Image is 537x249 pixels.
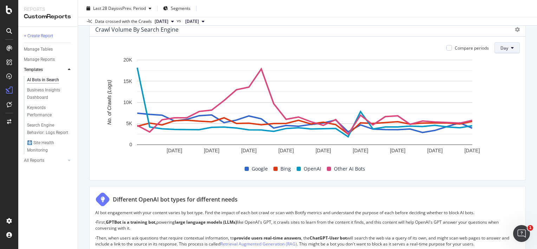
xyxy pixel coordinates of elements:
span: Google [252,165,268,173]
div: Reports [24,6,72,13]
button: Last 28 DaysvsPrev. Period [84,3,154,14]
a: Keywords Performance [27,104,73,119]
span: Bing [280,165,291,173]
div: Data crossed with the Crawls [95,18,152,25]
text: 15K [123,78,132,84]
div: Templates [24,66,43,74]
strong: GPTBot is a training bot, [106,219,156,225]
div: + Create Report [24,32,53,40]
text: 0 [129,142,132,148]
text: 10K [123,100,132,105]
div: AI Bots in Search [27,76,59,84]
span: OpenAI [304,165,321,173]
div: Crawl Volume By Search EngineCompare periodsDayA chart.GoogleBingOpenAIOther AI Bots [89,22,526,180]
div: Search Engine Behavior: Logs Report [27,122,69,136]
a: 🩻 Site Health Monitoring [27,139,73,154]
text: [DATE] [278,148,294,153]
p: AI bot engagement with your content varies by bot type. Find the impact of each bot crawl or scan... [95,210,520,216]
span: 2025 Oct. 5th [155,18,168,25]
p: Then, when users ask questions that require contextual information, to , the will search the web ... [95,235,520,247]
a: All Reports [24,157,66,164]
div: All Reports [24,157,44,164]
text: [DATE] [390,148,406,153]
a: Business Insights Dashboard [27,87,73,101]
text: [DATE] [464,148,480,153]
text: [DATE] [241,148,257,153]
text: [DATE] [316,148,331,153]
button: Segments [160,3,193,14]
div: Crawl Volume By Search Engine [95,26,179,33]
span: Last 28 Days [93,5,118,11]
div: Compare periods [455,45,489,51]
span: Day [500,45,508,51]
text: [DATE] [427,148,443,153]
span: 2025 Sep. 7th [185,18,199,25]
span: Segments [171,5,190,11]
div: Different OpenAI bot types for different needs [113,196,238,204]
a: Templates [24,66,66,74]
a: Manage Tables [24,46,73,53]
a: + Create Report [24,32,73,40]
text: 5K [126,121,132,126]
div: Manage Reports [24,56,55,63]
button: Day [494,42,520,53]
button: [DATE] [182,17,207,26]
span: vs Prev. Period [118,5,146,11]
strong: · [95,235,96,241]
svg: A chart. [95,56,515,163]
text: 20K [123,57,132,63]
div: Keywords Performance [27,104,66,119]
strong: ChatGPT-User bot [310,235,347,241]
text: [DATE] [167,148,182,153]
div: Manage Tables [24,46,53,53]
text: [DATE] [353,148,368,153]
strong: large language models (LLMs) [175,219,237,225]
button: [DATE] [152,17,177,26]
span: 1 [528,225,533,231]
span: vs [177,18,182,24]
iframe: Intercom live chat [513,225,530,242]
div: CustomReports [24,13,72,21]
text: [DATE] [204,148,219,153]
p: First, powering like OpenAI's GPT, it crawls sites to learn from the content it finds, and this c... [95,219,520,231]
strong: · [95,219,96,225]
a: Search Engine Behavior: Logs Report [27,122,73,136]
span: Other AI Bots [334,165,365,173]
div: Business Insights Dashboard [27,87,67,101]
a: Retrieval Augmented Generation (RAG) [220,241,297,247]
text: No. of Crawls (Logs) [106,80,112,125]
strong: provide users real-time answers [234,235,301,241]
a: Manage Reports [24,56,73,63]
a: AI Bots in Search [27,76,73,84]
div: 🩻 Site Health Monitoring [27,139,67,154]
